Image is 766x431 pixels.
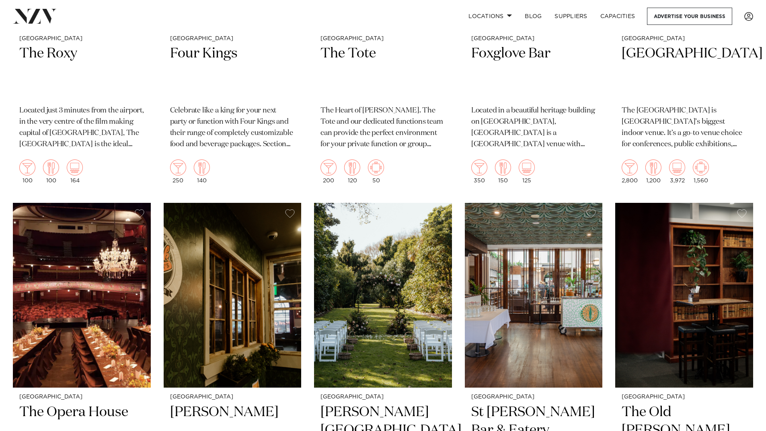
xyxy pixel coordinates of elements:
div: 1,200 [645,159,661,184]
small: [GEOGRAPHIC_DATA] [320,394,446,400]
img: cocktail.png [320,159,337,176]
img: meeting.png [693,159,709,176]
div: 3,972 [669,159,685,184]
div: 2,800 [622,159,638,184]
p: Celebrate like a king for your next party or function with Four Kings and their range of complete... [170,105,295,150]
small: [GEOGRAPHIC_DATA] [170,394,295,400]
img: dining.png [495,159,511,176]
small: [GEOGRAPHIC_DATA] [19,36,144,42]
img: dining.png [194,159,210,176]
div: 150 [495,159,511,184]
div: 100 [43,159,59,184]
a: Capacities [594,8,642,25]
h2: [GEOGRAPHIC_DATA] [622,45,747,99]
img: cocktail.png [471,159,487,176]
h2: The Roxy [19,45,144,99]
small: [GEOGRAPHIC_DATA] [170,36,295,42]
div: 140 [194,159,210,184]
small: [GEOGRAPHIC_DATA] [622,394,747,400]
img: dining.png [344,159,360,176]
div: 200 [320,159,337,184]
div: 125 [519,159,535,184]
div: 50 [368,159,384,184]
div: 350 [471,159,487,184]
div: 250 [170,159,186,184]
img: theatre.png [67,159,83,176]
a: SUPPLIERS [548,8,593,25]
img: meeting.png [368,159,384,176]
img: cocktail.png [19,159,35,176]
h2: Foxglove Bar [471,45,596,99]
img: nzv-logo.png [13,9,57,23]
h2: The Tote [320,45,446,99]
a: Advertise your business [647,8,732,25]
img: theatre.png [519,159,535,176]
div: 164 [67,159,83,184]
img: cocktail.png [170,159,186,176]
small: [GEOGRAPHIC_DATA] [471,36,596,42]
img: cocktail.png [622,159,638,176]
small: [GEOGRAPHIC_DATA] [622,36,747,42]
p: Located in a beautiful heritage building on [GEOGRAPHIC_DATA], [GEOGRAPHIC_DATA] is a [GEOGRAPHIC... [471,105,596,150]
small: [GEOGRAPHIC_DATA] [320,36,446,42]
img: dining.png [645,159,661,176]
img: dining.png [43,159,59,176]
p: Located just 3 minutes from the airport, in the very centre of the film making capital of [GEOGRA... [19,105,144,150]
div: 100 [19,159,35,184]
a: Locations [462,8,518,25]
img: theatre.png [669,159,685,176]
p: The [GEOGRAPHIC_DATA] is [GEOGRAPHIC_DATA]’s biggest indoor venue. It’s a go-to venue choice for ... [622,105,747,150]
p: The Heart of [PERSON_NAME]. The Tote and our dedicated functions team can provide the perfect env... [320,105,446,150]
a: BLOG [518,8,548,25]
small: [GEOGRAPHIC_DATA] [19,394,144,400]
h2: Four Kings [170,45,295,99]
small: [GEOGRAPHIC_DATA] [471,394,596,400]
div: 1,560 [693,159,709,184]
div: 120 [344,159,360,184]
